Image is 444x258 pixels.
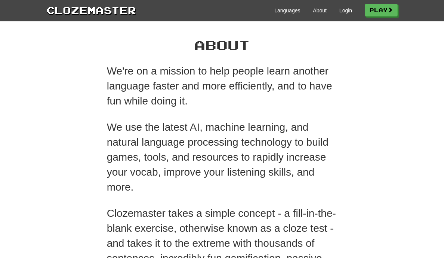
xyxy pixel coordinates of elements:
[107,120,337,195] p: We use the latest AI, machine learning, and natural language processing technology to build games...
[365,4,398,16] a: Play
[107,64,337,109] p: We're on a mission to help people learn another language faster and more efficiently, and to have...
[313,7,327,14] a: About
[46,3,136,17] a: Clozemaster
[339,7,352,14] a: Login
[107,37,337,52] h1: About
[274,7,300,14] a: Languages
